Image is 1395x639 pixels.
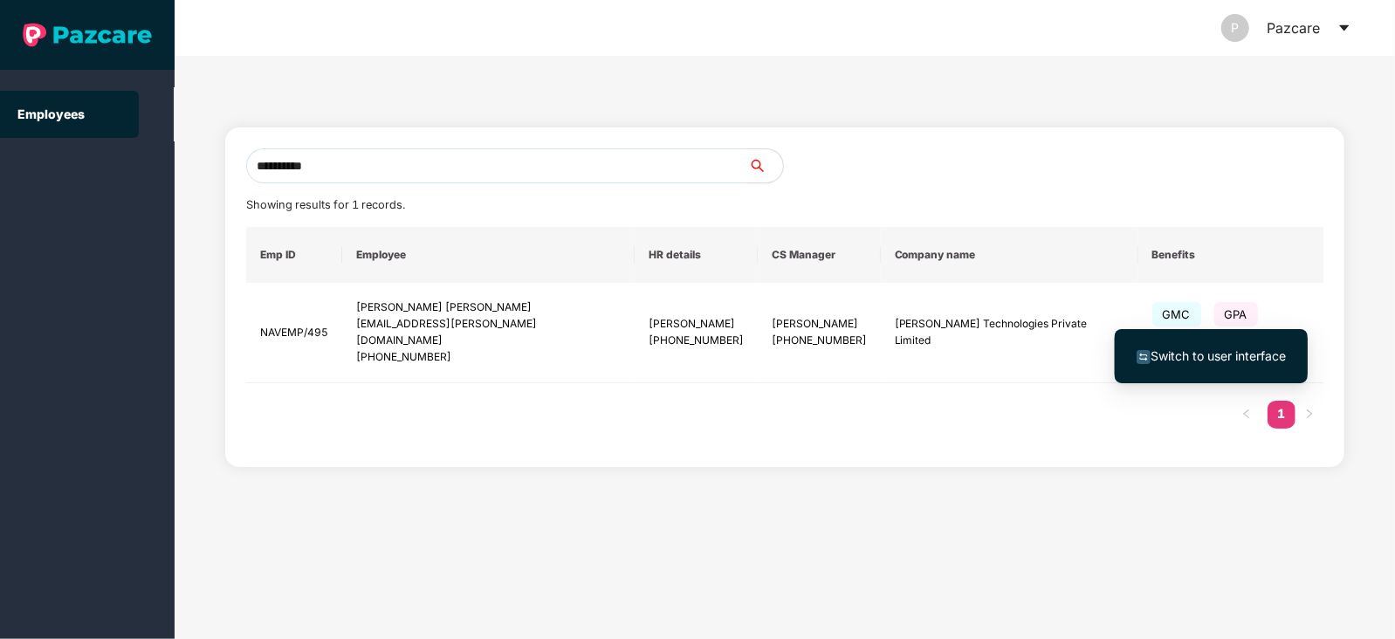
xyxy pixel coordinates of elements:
li: 1 [1268,401,1295,429]
div: [EMAIL_ADDRESS][PERSON_NAME][DOMAIN_NAME] [356,316,620,349]
li: Next Page [1295,401,1323,429]
button: right [1295,401,1323,429]
div: [PERSON_NAME] [PERSON_NAME] [356,299,620,316]
span: P [1232,14,1240,42]
li: Previous Page [1233,401,1261,429]
div: [PHONE_NUMBER] [649,333,744,349]
span: GPA [1214,302,1258,326]
th: Benefits [1138,227,1339,283]
span: caret-down [1337,21,1351,35]
a: 1 [1268,401,1295,427]
img: svg+xml;base64,PHN2ZyB4bWxucz0iaHR0cDovL3d3dy53My5vcmcvMjAwMC9zdmciIHdpZHRoPSIxNiIgaGVpZ2h0PSIxNi... [1137,350,1151,364]
th: Employee [342,227,634,283]
span: GMC [1152,302,1201,326]
a: Employees [17,106,85,121]
th: CS Manager [758,227,881,283]
span: left [1241,409,1252,419]
div: [PERSON_NAME] [649,316,744,333]
span: Switch to user interface [1151,348,1286,363]
button: search [747,148,784,183]
td: NAVEMP/495 [246,283,342,383]
td: [PERSON_NAME] Technologies Private Limited [881,283,1138,383]
th: Company name [881,227,1138,283]
span: Showing results for 1 records. [246,198,405,211]
th: Emp ID [246,227,342,283]
button: left [1233,401,1261,429]
span: right [1304,409,1315,419]
div: [PHONE_NUMBER] [772,333,867,349]
span: search [747,159,783,173]
div: [PHONE_NUMBER] [356,349,620,366]
th: HR details [635,227,758,283]
div: [PERSON_NAME] [772,316,867,333]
